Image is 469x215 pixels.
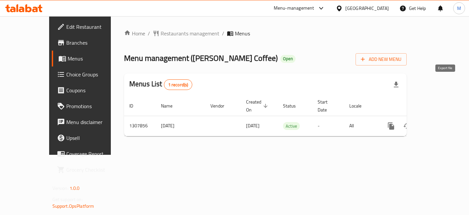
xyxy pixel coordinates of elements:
a: Grocery Checklist [52,162,127,178]
span: Branches [66,39,122,47]
a: Support.OpsPlatform [52,202,94,210]
span: Choice Groups [66,70,122,78]
span: Get support on: [52,195,83,204]
a: Promotions [52,98,127,114]
div: Menu-management [274,4,314,12]
a: Branches [52,35,127,51]
span: [DATE] [246,121,260,130]
a: Choice Groups [52,66,127,82]
span: Name [161,102,181,110]
button: Change Status [399,118,415,134]
div: Open [280,55,296,63]
button: Add New Menu [356,53,407,65]
div: [GEOGRAPHIC_DATA] [345,5,389,12]
a: Upsell [52,130,127,146]
td: - [312,116,344,136]
span: Restaurants management [161,29,219,37]
th: Actions [378,96,452,116]
span: Active [283,122,300,130]
span: Created On [246,98,270,114]
span: Menu management ( [PERSON_NAME] Coffee ) [124,51,278,65]
a: Menus [52,51,127,66]
nav: breadcrumb [124,29,407,37]
td: All [344,116,378,136]
li: / [148,29,150,37]
span: Status [283,102,304,110]
table: enhanced table [124,96,452,136]
span: Start Date [318,98,336,114]
span: Menus [68,55,122,63]
a: Home [124,29,145,37]
a: Menu disclaimer [52,114,127,130]
button: more [383,118,399,134]
span: M [457,5,461,12]
td: 1307856 [124,116,156,136]
span: Grocery Checklist [66,166,122,174]
span: Edit Restaurant [66,23,122,31]
span: Locale [349,102,370,110]
li: / [222,29,224,37]
span: 1 record(s) [164,82,192,88]
a: Edit Restaurant [52,19,127,35]
span: Version: [52,184,69,193]
span: Coverage Report [66,150,122,158]
div: Total records count [164,79,193,90]
a: Restaurants management [153,29,219,37]
a: Coupons [52,82,127,98]
span: Open [280,56,296,62]
span: Vendor [210,102,233,110]
span: Menus [235,29,250,37]
span: Menu disclaimer [66,118,122,126]
span: Promotions [66,102,122,110]
h2: Menus List [129,79,192,90]
span: Coupons [66,86,122,94]
td: [DATE] [156,116,205,136]
span: 1.0.0 [70,184,80,193]
span: Upsell [66,134,122,142]
a: Coverage Report [52,146,127,162]
span: Add New Menu [361,55,401,64]
span: ID [129,102,142,110]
